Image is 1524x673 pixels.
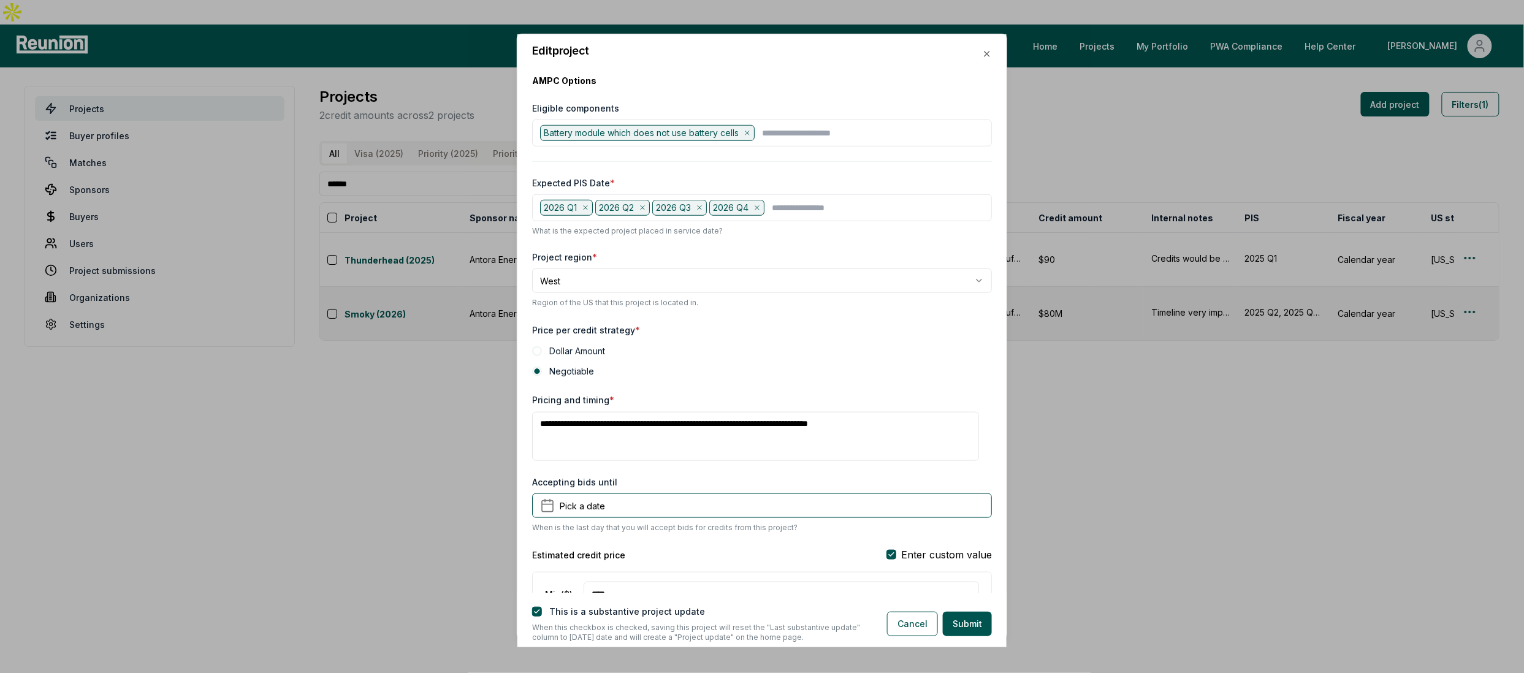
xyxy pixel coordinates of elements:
span: Pick a date [560,500,605,512]
label: Eligible components [532,102,619,115]
p: When is the last day that you will accept bids for credits from this project? [532,523,798,533]
h2: Edit project [532,45,589,56]
div: 2026 Q4 [709,200,764,216]
button: Submit [943,612,992,636]
label: Dollar Amount [549,344,605,357]
label: Expected PIS Date [532,177,615,189]
p: When this checkbox is checked, saving this project will reset the "Last substantive update" colum... [532,623,867,642]
div: 2026 Q3 [652,200,707,216]
p: Region of the US that this project is located in. [532,298,992,308]
div: Battery module which does not use battery cells [540,125,755,141]
label: AMPC Options [532,74,992,87]
label: Price per credit strategy [532,325,640,335]
h5: Estimated credit price [532,549,625,561]
div: 2026 Q1 [540,200,593,216]
label: Accepting bids until [532,476,617,489]
div: 2026 Q2 [595,200,650,216]
label: Pricing and timing [532,395,614,405]
button: Cancel [887,612,938,636]
p: What is the expected project placed in service date? [532,226,992,236]
label: Negotiable [549,365,594,378]
button: Pick a date [532,493,992,518]
label: Min ($) : [545,588,575,601]
span: Enter custom value [901,547,992,562]
label: This is a substantive project update [549,606,705,617]
label: Project region [532,251,597,264]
